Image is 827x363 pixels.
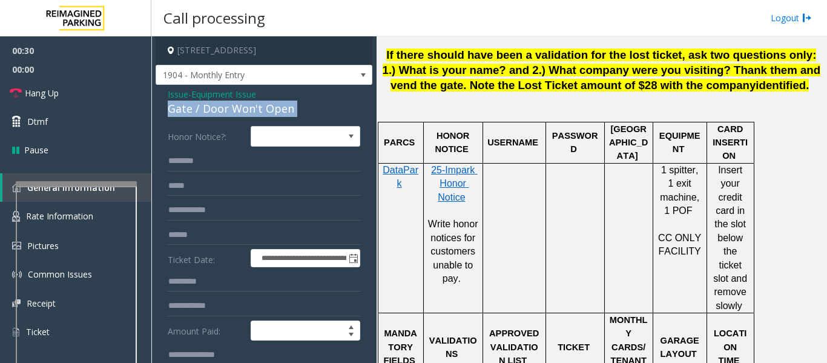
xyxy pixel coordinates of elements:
span: [GEOGRAPHIC_DATA] [609,124,648,161]
span: CARD INSERTION [713,124,748,161]
span: Equipment Issue [191,88,256,101]
img: 'icon' [12,211,20,222]
span: TICKET [558,342,590,352]
span: Pause [24,144,48,156]
img: 'icon' [12,183,21,192]
h4: [STREET_ADDRESS] [156,36,372,65]
img: 'icon' [12,270,22,279]
label: Ticket Date: [165,249,248,267]
span: Toggle popup [346,250,360,267]
span: Write honor notices for customers unable to pay. [428,219,481,284]
span: Issue [168,88,188,101]
img: 'icon' [12,242,21,250]
span: USERNAME [487,138,538,147]
span: Increase value [343,321,360,331]
span: 1 spitter, 1 exit machine, 1 POF [660,165,702,216]
a: DataPark [383,165,418,188]
img: 'icon' [12,327,20,338]
span: GARAGE LAYOUT [660,336,701,359]
span: - [188,88,256,100]
span: PASSWORD [552,131,598,154]
span: . [806,79,809,92]
span: CC ONLY FACILITY [658,233,704,256]
span: Hang Up [25,87,59,99]
img: logout [802,12,812,24]
span: Dtmf [27,115,48,128]
label: Amount Paid: [165,321,248,341]
h3: Call processing [157,3,271,33]
span: HONOR NOTICE [435,131,472,154]
a: Logout [771,12,812,24]
img: 'icon' [12,299,21,307]
span: 1904 - Monthly Entry [156,65,329,85]
span: If there should have been a validation for the lost ticket, ask two questions only: 1.) What is y... [383,48,821,92]
a: 25-Impark Honor Notice [431,165,477,202]
span: EQUIPMENT [659,131,700,154]
div: Gate / Door Won't Open [168,101,360,117]
span: Insert your credit card in the slot below the ticket slot and remove slowly [713,165,750,311]
span: identified [756,79,806,92]
span: VALIDATIONS [429,336,477,359]
span: PARCS [384,138,415,147]
span: Decrease value [343,331,360,341]
a: General Information [2,173,151,202]
label: Honor Notice?: [165,126,248,147]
